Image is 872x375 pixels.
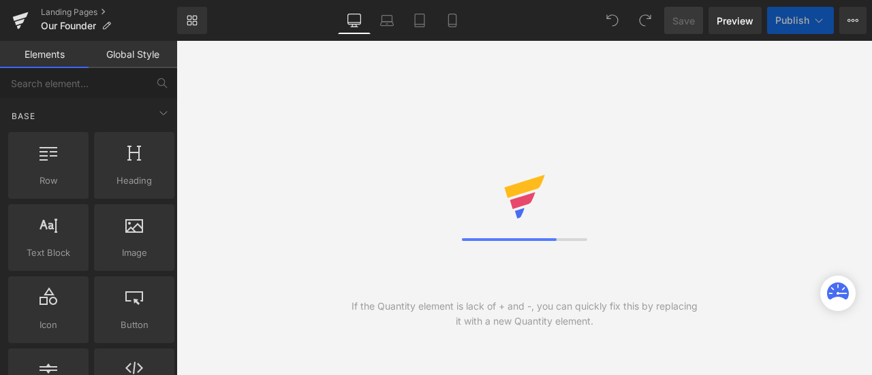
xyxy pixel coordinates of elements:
[599,7,626,34] button: Undo
[177,7,207,34] a: New Library
[89,41,177,68] a: Global Style
[717,14,753,28] span: Preview
[371,7,403,34] a: Laptop
[708,7,762,34] a: Preview
[98,174,170,188] span: Heading
[41,7,177,18] a: Landing Pages
[839,7,867,34] button: More
[672,14,695,28] span: Save
[41,20,96,31] span: Our Founder
[338,7,371,34] a: Desktop
[10,110,37,123] span: Base
[98,246,170,260] span: Image
[436,7,469,34] a: Mobile
[12,318,84,332] span: Icon
[632,7,659,34] button: Redo
[775,15,809,26] span: Publish
[12,174,84,188] span: Row
[403,7,436,34] a: Tablet
[98,318,170,332] span: Button
[12,246,84,260] span: Text Block
[350,299,698,329] div: If the Quantity element is lack of + and -, you can quickly fix this by replacing it with a new Q...
[767,7,834,34] button: Publish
